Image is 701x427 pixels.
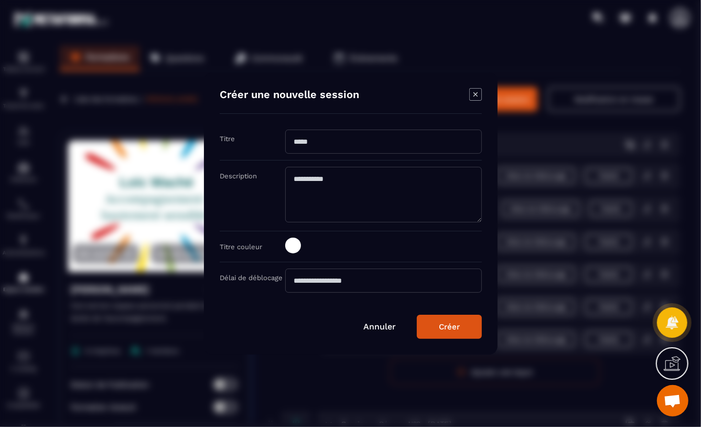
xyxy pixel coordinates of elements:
[220,88,359,103] h4: Créer une nouvelle session
[363,322,396,332] a: Annuler
[220,135,235,143] label: Titre
[439,322,460,332] div: Créer
[220,274,283,282] label: Délai de déblocage
[657,385,688,417] a: Ouvrir le chat
[417,315,482,339] button: Créer
[220,243,262,251] label: Titre couleur
[220,172,257,180] label: Description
